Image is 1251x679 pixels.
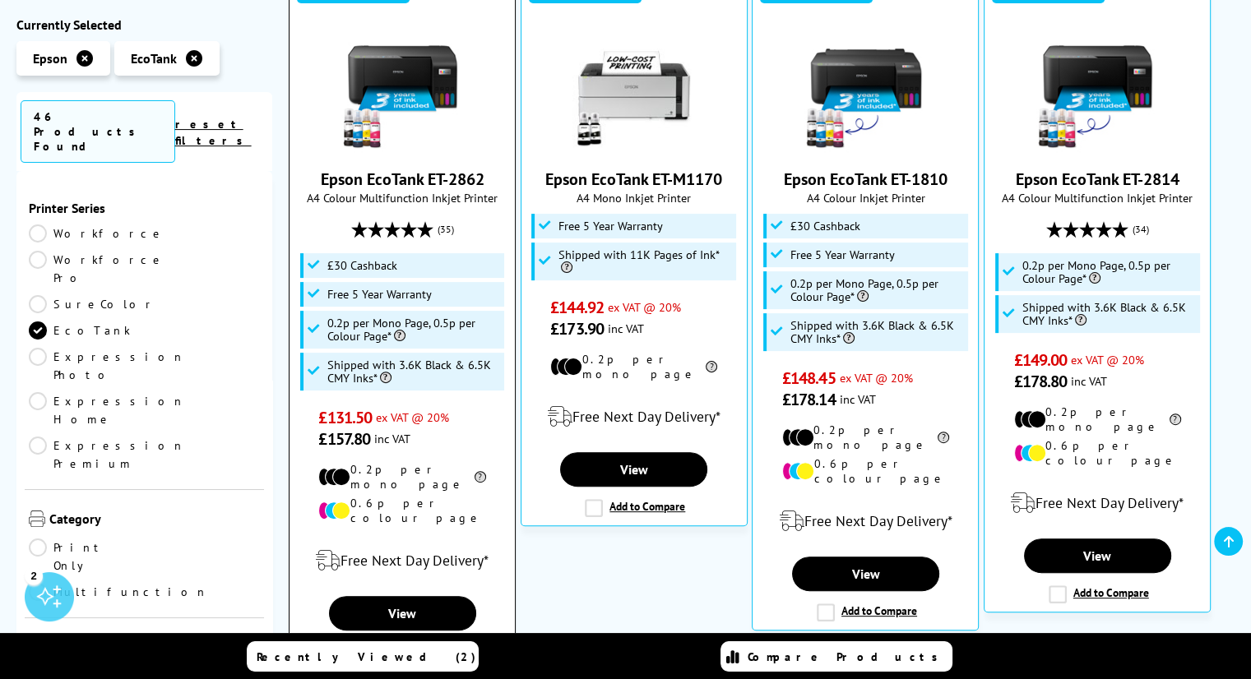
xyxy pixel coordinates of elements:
[327,358,501,385] span: Shipped with 3.6K Black & 6.5K CMY Inks*
[1014,349,1068,371] span: £149.00
[1014,438,1181,468] li: 0.6p per colour page
[608,299,681,315] span: ex VAT @ 20%
[1049,585,1149,603] label: Add to Compare
[550,318,604,339] span: £173.90
[329,596,476,630] a: View
[530,394,739,440] div: modal_delivery
[761,498,970,544] div: modal_delivery
[560,452,707,487] a: View
[318,496,485,525] li: 0.6p per colour page
[608,321,644,336] span: inc VAT
[558,248,732,275] span: Shipped with 11K Pages of Ink*
[16,16,272,33] div: Currently Selected
[29,392,185,428] a: Expression Home
[29,348,185,384] a: Expression Photo
[993,190,1202,206] span: A4 Colour Multifunction Inkjet Printer
[993,480,1202,526] div: modal_delivery
[29,321,145,339] a: EcoTank
[29,295,157,313] a: SureColor
[572,29,696,152] img: Epson EcoTank ET-M1170
[376,409,449,425] span: ex VAT @ 20%
[790,248,895,261] span: Free 5 Year Warranty
[33,50,67,67] span: Epson
[782,423,949,452] li: 0.2p per mono page
[1036,139,1159,155] a: Epson EcoTank ET-2814
[438,214,454,245] span: (35)
[327,288,432,301] span: Free 5 Year Warranty
[545,169,722,190] a: Epson EcoTank ET-M1170
[1014,371,1068,392] span: £178.80
[29,224,165,242] a: Workforce
[175,117,252,148] a: reset filters
[29,538,145,575] a: Print Only
[25,566,43,584] div: 2
[1024,538,1171,573] a: View
[318,462,485,492] li: 0.2p per mono page
[748,649,947,664] span: Compare Products
[840,391,876,407] span: inc VAT
[1014,404,1181,434] li: 0.2p per mono page
[29,436,185,473] a: Expression Premium
[1016,169,1179,190] a: Epson EcoTank ET-2814
[29,251,165,287] a: Workforce Pro
[1071,352,1144,367] span: ex VAT @ 20%
[29,510,45,527] img: Category
[298,538,507,584] div: modal_delivery
[1133,214,1149,245] span: (34)
[341,29,464,152] img: Epson EcoTank ET-2862
[247,641,479,672] a: Recently Viewed (2)
[318,407,372,428] span: £131.50
[321,169,484,190] a: Epson EcoTank ET-2862
[550,352,717,381] li: 0.2p per mono page
[21,100,175,163] span: 46 Products Found
[1071,373,1107,389] span: inc VAT
[804,139,927,155] a: Epson EcoTank ET-1810
[530,190,739,206] span: A4 Mono Inkjet Printer
[1022,259,1196,285] span: 0.2p per Mono Page, 0.5p per Colour Page*
[585,499,685,517] label: Add to Compare
[804,29,927,152] img: Epson EcoTank ET-1810
[1036,29,1159,152] img: Epson EcoTank ET-2814
[790,219,860,233] span: £30 Cashback
[327,316,501,343] span: 0.2p per Mono Page, 0.5p per Colour Page*
[341,139,464,155] a: Epson EcoTank ET-2862
[817,603,917,621] label: Add to Compare
[790,277,964,303] span: 0.2p per Mono Page, 0.5p per Colour Page*
[782,456,949,486] li: 0.6p per colour page
[558,219,663,233] span: Free 5 Year Warranty
[327,259,397,272] span: £30 Cashback
[49,510,260,530] span: Category
[550,297,604,318] span: £144.92
[784,169,948,190] a: Epson EcoTank ET-1810
[298,190,507,206] span: A4 Colour Multifunction Inkjet Printer
[374,431,410,446] span: inc VAT
[782,367,836,389] span: £148.45
[782,389,836,410] span: £178.14
[1022,301,1196,327] span: Shipped with 3.6K Black & 6.5K CMY Inks*
[257,649,476,664] span: Recently Viewed (2)
[29,583,208,601] a: Multifunction
[318,428,370,450] span: £157.80
[790,319,964,345] span: Shipped with 3.6K Black & 6.5K CMY Inks*
[792,557,939,591] a: View
[572,139,696,155] a: Epson EcoTank ET-M1170
[720,641,952,672] a: Compare Products
[131,50,177,67] span: EcoTank
[761,190,970,206] span: A4 Colour Inkjet Printer
[29,200,260,216] span: Printer Series
[840,370,913,386] span: ex VAT @ 20%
